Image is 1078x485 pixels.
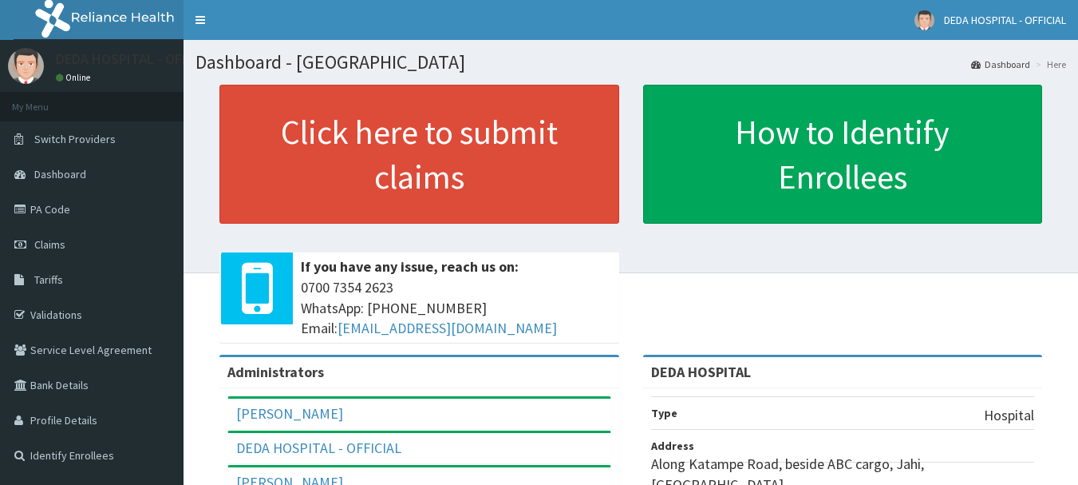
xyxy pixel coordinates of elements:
[236,404,343,423] a: [PERSON_NAME]
[34,132,116,146] span: Switch Providers
[34,167,86,181] span: Dashboard
[338,319,557,337] a: [EMAIL_ADDRESS][DOMAIN_NAME]
[1032,58,1066,71] li: Here
[34,272,63,287] span: Tariffs
[914,10,934,30] img: User Image
[984,405,1034,426] p: Hospital
[301,257,519,276] b: If you have any issue, reach us on:
[301,277,611,339] span: 0700 7354 2623 WhatsApp: [PHONE_NUMBER] Email:
[34,237,65,252] span: Claims
[227,363,324,381] b: Administrators
[651,439,694,453] b: Address
[643,85,1043,224] a: How to Identify Enrollees
[56,72,94,83] a: Online
[8,48,44,84] img: User Image
[56,52,220,66] p: DEDA HOSPITAL - OFFICIAL
[944,13,1066,27] span: DEDA HOSPITAL - OFFICIAL
[236,439,401,457] a: DEDA HOSPITAL - OFFICIAL
[195,52,1066,73] h1: Dashboard - [GEOGRAPHIC_DATA]
[651,406,677,420] b: Type
[219,85,619,224] a: Click here to submit claims
[971,58,1030,71] a: Dashboard
[651,363,751,381] strong: DEDA HOSPITAL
